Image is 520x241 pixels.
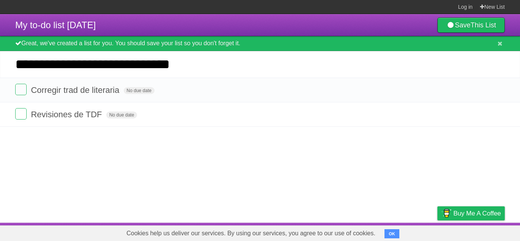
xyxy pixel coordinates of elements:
span: Corregir trad de literaria [31,85,121,95]
span: Buy me a coffee [453,207,501,220]
button: OK [384,229,399,238]
span: My to-do list [DATE] [15,20,96,30]
span: Revisiones de TDF [31,110,104,119]
a: SaveThis List [437,18,505,33]
a: Suggest a feature [457,225,505,239]
a: Terms [402,225,418,239]
label: Done [15,108,27,120]
a: About [336,225,352,239]
b: This List [471,21,496,29]
a: Buy me a coffee [437,206,505,220]
span: No due date [124,87,155,94]
img: Buy me a coffee [441,207,451,220]
span: No due date [106,112,137,118]
label: Done [15,84,27,95]
a: Developers [361,225,392,239]
a: Privacy [427,225,447,239]
span: Cookies help us deliver our services. By using our services, you agree to our use of cookies. [119,226,383,241]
